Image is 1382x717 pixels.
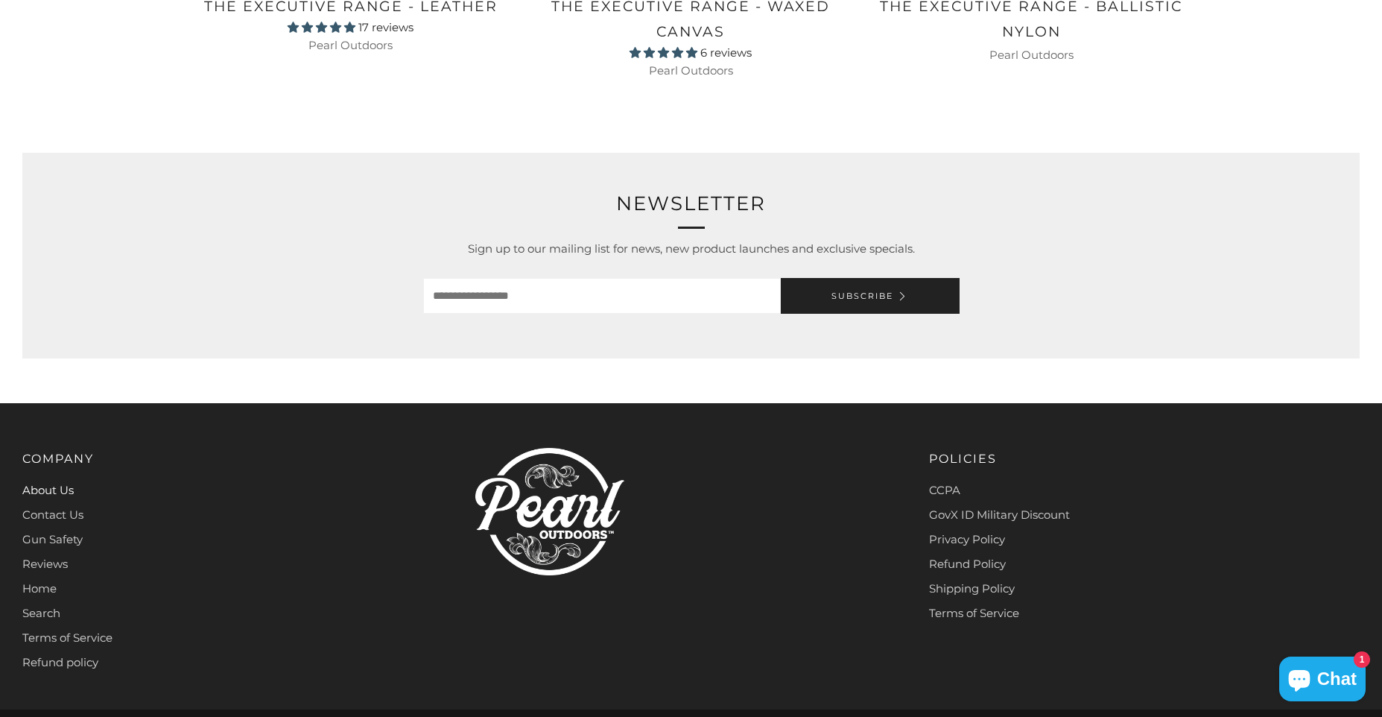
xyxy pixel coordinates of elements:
[22,483,74,497] a: About Us
[929,532,1005,546] a: Privacy Policy
[630,45,700,60] span: 5.00 stars
[358,20,413,34] span: 17 reviews
[446,238,937,260] p: Sign up to our mailing list for news, new product launches and exclusive specials.
[22,655,98,669] a: Refund policy
[288,20,358,34] span: 5.00 stars
[475,448,624,575] img: Pearl Outdoors | Luxury Leather Pistol Bags & Executive Range Bags
[22,581,57,596] a: Home
[781,278,960,314] button: Subscribe
[872,45,1191,66] h3: Pearl Outdoors
[929,606,1019,620] a: Terms of Service
[22,557,68,571] a: Reviews
[532,60,850,82] h3: Pearl Outdoors
[22,606,60,620] a: Search
[929,581,1015,596] a: Shipping Policy
[446,189,937,220] h2: Newsletter
[22,631,112,645] a: Terms of Service
[929,448,1360,470] h3: Policies
[1275,657,1370,705] inbox-online-store-chat: Shopify online store chat
[700,45,752,60] span: 6 reviews
[22,508,83,522] a: Contact Us
[22,532,83,546] a: Gun Safety
[192,35,510,57] h3: Pearl Outdoors
[929,483,960,497] a: CCPA
[929,508,1070,522] a: GovX ID Military Discount
[22,448,453,470] h3: Company
[929,557,1006,571] a: Refund Policy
